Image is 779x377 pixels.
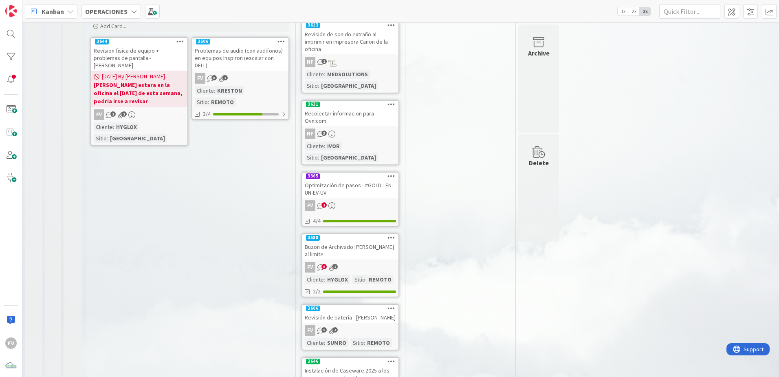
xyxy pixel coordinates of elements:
[332,264,338,269] span: 2
[305,275,324,284] div: Cliente
[324,70,325,79] span: :
[305,129,315,139] div: NF
[108,134,167,143] div: [GEOGRAPHIC_DATA]
[121,111,127,117] span: 2
[306,102,320,107] div: 3631
[195,73,205,84] div: FV
[208,98,209,106] span: :
[196,39,210,44] div: 3506
[191,37,289,120] a: 3506Problemas de audio (con audifonos) en equipos Inspiron (escalar con DELL)FVCliente:KRESTONSit...
[302,129,398,139] div: NF
[94,81,185,105] b: [PERSON_NAME] estara en la oficina el [DATE] de esta semana, podria irse a revisar
[209,98,236,106] div: REMOTO
[352,275,365,284] div: Sitio
[195,86,214,95] div: Cliente
[640,7,651,16] span: 3x
[325,70,370,79] div: MEDSOLUTIONS
[325,338,348,347] div: SUMRO
[321,327,327,333] span: 5
[302,29,398,54] div: Revisión de sonido extraño al imprimir en impresora Canon de la oficina
[321,202,327,208] span: 2
[94,134,107,143] div: Sitio
[332,327,338,333] span: 4
[325,275,350,284] div: HYGLOX
[324,275,325,284] span: :
[306,235,320,241] div: 3588
[325,142,342,151] div: IVOR
[302,173,398,180] div: 3365
[91,38,187,45] div: 3644
[302,234,398,242] div: 3588
[302,305,398,312] div: 3606
[302,325,398,336] div: FV
[107,134,108,143] span: :
[91,109,187,120] div: FV
[211,75,217,80] span: 8
[367,275,394,284] div: REMOTO
[302,57,398,67] div: NF
[302,173,398,198] div: 3365Optimización de pasos - #GOLD - EN-UN-EV-UV
[319,153,378,162] div: [GEOGRAPHIC_DATA]
[305,142,324,151] div: Cliente
[302,242,398,259] div: Buzon de Archivado [PERSON_NAME] al limite
[5,337,17,349] div: FV
[192,38,288,45] div: 3506
[305,57,315,67] div: NF
[302,101,398,126] div: 3631Recolectar informacion para Ovnicom
[222,75,228,80] span: 2
[351,338,364,347] div: Sitio
[659,4,720,19] input: Quick Filter...
[324,142,325,151] span: :
[302,234,398,259] div: 3588Buzon de Archivado [PERSON_NAME] al limite
[192,73,288,84] div: FV
[302,262,398,273] div: FV
[319,81,378,90] div: [GEOGRAPHIC_DATA]
[365,275,367,284] span: :
[192,45,288,71] div: Problemas de audio (con audifonos) en equipos Inspiron (escalar con DELL)
[528,48,550,58] div: Archive
[94,109,104,120] div: FV
[305,325,315,336] div: FV
[94,122,113,131] div: Cliente
[214,86,215,95] span: :
[203,110,211,118] span: 3/4
[301,304,399,350] a: 3606Revisión de batería - [PERSON_NAME]FVCliente:SUMROSitio:REMOTO
[42,7,64,16] span: Kanban
[324,338,325,347] span: :
[306,306,320,311] div: 3606
[302,22,398,29] div: 3613
[302,358,398,365] div: 3646
[302,101,398,108] div: 3631
[90,37,188,146] a: 3644Revision fisica de equipo + problemas de pantalla - [PERSON_NAME][DATE] By [PERSON_NAME]...[P...
[305,81,318,90] div: Sitio
[102,72,169,81] span: [DATE] By [PERSON_NAME]...
[114,122,139,131] div: HYGLOX
[618,7,629,16] span: 1x
[195,98,208,106] div: Sitio
[85,7,128,16] b: OPERACIONES
[113,122,114,131] span: :
[301,100,399,165] a: 3631Recolectar informacion para OvnicomNFCliente:IVORSitio:[GEOGRAPHIC_DATA]
[318,153,319,162] span: :
[301,21,399,93] a: 3613Revisión de sonido extraño al imprimir en impresora Canon de la oficinaNFCliente:MEDSOLUTIONS...
[91,45,187,71] div: Revision fisica de equipo + problemas de pantalla - [PERSON_NAME]
[321,264,327,269] span: 6
[305,262,315,273] div: FV
[529,158,549,168] div: Delete
[306,173,320,179] div: 3365
[302,305,398,323] div: 3606Revisión de batería - [PERSON_NAME]
[100,22,126,30] span: Add Card...
[313,217,321,225] span: 4/4
[302,200,398,211] div: FV
[364,338,365,347] span: :
[305,200,315,211] div: FV
[5,5,17,17] img: Visit kanbanzone.com
[301,172,399,227] a: 3365Optimización de pasos - #GOLD - EN-UN-EV-UVFV4/4
[321,131,327,136] span: 3
[302,312,398,323] div: Revisión de batería - [PERSON_NAME]
[305,338,324,347] div: Cliente
[302,108,398,126] div: Recolectar informacion para Ovnicom
[91,38,187,71] div: 3644Revision fisica de equipo + problemas de pantalla - [PERSON_NAME]
[365,338,392,347] div: REMOTO
[302,22,398,54] div: 3613Revisión de sonido extraño al imprimir en impresora Canon de la oficina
